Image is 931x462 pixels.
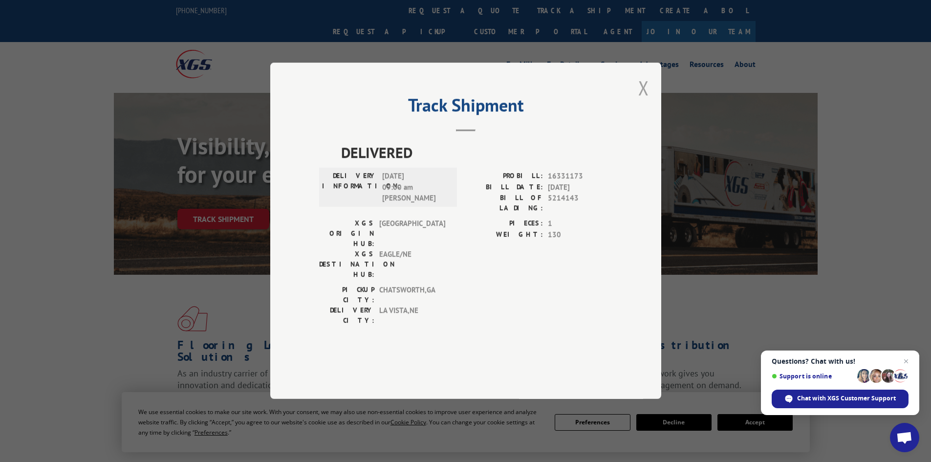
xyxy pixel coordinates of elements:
[548,182,612,193] span: [DATE]
[319,285,374,306] label: PICKUP CITY:
[466,193,543,214] label: BILL OF LADING:
[466,182,543,193] label: BILL DATE:
[322,171,377,204] label: DELIVERY INFORMATION:
[466,229,543,241] label: WEIGHT:
[772,357,909,365] span: Questions? Chat with us!
[638,75,649,101] button: Close modal
[379,219,445,249] span: [GEOGRAPHIC_DATA]
[379,249,445,280] span: EAGLE/NE
[466,171,543,182] label: PROBILL:
[772,390,909,408] div: Chat with XGS Customer Support
[890,423,919,452] div: Open chat
[548,229,612,241] span: 130
[319,306,374,326] label: DELIVERY CITY:
[382,171,448,204] span: [DATE] 09:00 am [PERSON_NAME]
[548,193,612,214] span: 5214143
[341,142,612,164] span: DELIVERED
[797,394,896,403] span: Chat with XGS Customer Support
[379,285,445,306] span: CHATSWORTH , GA
[379,306,445,326] span: LA VISTA , NE
[900,355,912,367] span: Close chat
[548,219,612,230] span: 1
[319,249,374,280] label: XGS DESTINATION HUB:
[319,98,612,117] h2: Track Shipment
[466,219,543,230] label: PIECES:
[319,219,374,249] label: XGS ORIGIN HUB:
[548,171,612,182] span: 16331173
[772,373,854,380] span: Support is online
